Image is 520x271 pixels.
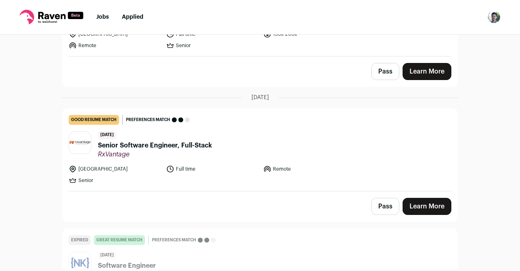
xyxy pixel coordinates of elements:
li: Full time [166,165,259,173]
li: Senior [69,176,161,184]
img: 19207836-medium_jpg [487,11,500,24]
a: Applied [122,14,143,20]
button: Pass [371,198,399,215]
span: Software Engineer [98,261,156,271]
li: Remote [263,165,356,173]
span: [DATE] [98,251,116,259]
li: Senior [166,41,259,50]
li: Remote [69,41,161,50]
a: Learn More [403,63,451,80]
a: Learn More [403,198,451,215]
span: Preferences match [152,236,196,244]
div: great resume match [94,235,145,245]
span: [DATE] [251,93,269,102]
span: Senior Software Engineer, Full-Stack [98,141,212,150]
a: Jobs [96,14,109,20]
div: Expired [69,235,91,245]
div: good resume match [69,115,119,125]
span: [DATE] [98,131,116,139]
span: Preferences match [126,116,170,124]
button: Open dropdown [487,11,500,24]
span: RxVantage [98,150,212,158]
a: good resume match Preferences match [DATE] Senior Software Engineer, Full-Stack RxVantage [GEOGRA... [62,108,458,191]
li: [GEOGRAPHIC_DATA] [69,165,161,173]
button: Pass [371,63,399,80]
img: 1f9958bde26d3e4cd89f6c5ac529b5acafdd0060d66cdd10a21d15c927b32369.jpg [69,141,91,145]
